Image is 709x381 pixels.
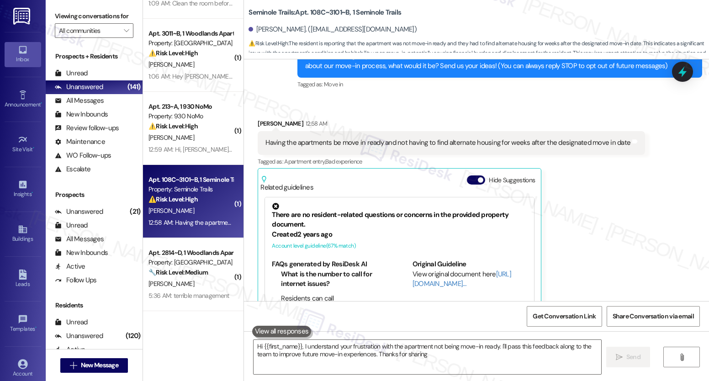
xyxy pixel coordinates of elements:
div: Related guidelines [260,175,313,192]
textarea: Hi {{first_name}}, I understand your frustration with the apartment not being move-in ready. I'll... [254,340,601,374]
div: Unanswered [55,207,103,217]
img: ResiDesk Logo [13,8,32,25]
span: Get Conversation Link [533,312,596,321]
i:  [678,354,685,361]
div: Apt. 3011~B, 1 Woodlands Apartments 721 [148,29,233,38]
span: Apartment entry , [284,158,325,165]
div: Apt. 2814~D, 1 Woodlands Apartments 721 [148,248,233,258]
b: FAQs generated by ResiDesk AI [272,259,367,269]
div: There are no resident-related questions or concerns in the provided property document. [272,203,527,230]
span: • [32,190,33,196]
span: : The resident is reporting that the apartment was not move-in ready and they had to find alterna... [249,39,709,68]
span: Share Conversation via email [613,312,694,321]
a: Inbox [5,42,41,67]
div: Property: Seminole Trails [148,185,233,194]
div: Property: [GEOGRAPHIC_DATA] [148,258,233,267]
div: Tagged as: [297,78,702,91]
div: WO Follow-ups [55,151,111,160]
div: Tagged as: [258,155,645,168]
strong: ⚠️ Risk Level: High [148,195,198,203]
i:  [70,362,77,369]
strong: ⚠️ Risk Level: High [148,49,198,57]
div: Prospects + Residents [46,52,143,61]
button: Send [606,347,651,367]
div: [PERSON_NAME]. ([EMAIL_ADDRESS][DOMAIN_NAME]) [249,25,417,34]
div: (120) [123,329,143,343]
span: Bad experience [325,158,362,165]
label: Viewing conversations for [55,9,133,23]
div: Active [55,345,85,355]
strong: ⚠️ Risk Level: High [148,122,198,130]
button: Get Conversation Link [527,306,602,327]
button: New Message [60,358,128,373]
a: Leads [5,267,41,291]
strong: ⚠️ Risk Level: High [249,40,288,47]
div: All Messages [55,234,104,244]
a: Account [5,356,41,381]
div: 5:36 AM: terrible management [148,291,229,300]
div: Property: [GEOGRAPHIC_DATA] [148,38,233,48]
li: Residents can call [PHONE_NUMBER] for assistance with internet issues. [281,294,386,323]
div: Prospects [46,190,143,200]
span: Move in [324,80,343,88]
div: (21) [127,205,143,219]
div: Review follow-ups [55,123,119,133]
div: Unread [55,317,88,327]
li: What is the number to call for internet issues? [281,270,386,289]
span: Send [626,352,640,362]
b: Seminole Trails: Apt. 108C~3101~B, 1 Seminole Trails [249,8,401,17]
div: Residents [46,301,143,310]
button: Share Conversation via email [607,306,700,327]
div: New Inbounds [55,110,108,119]
div: 12:58 AM [303,119,328,128]
div: Property: 930 NoMo [148,111,233,121]
span: • [33,145,34,151]
div: 12:59 AM: Hi, [PERSON_NAME]! Let residents know if there is a known issue with electricity not wo... [148,145,582,153]
i:  [616,354,623,361]
a: [URL][DOMAIN_NAME]… [413,270,511,288]
b: Original Guideline [413,259,466,269]
strong: 🔧 Risk Level: Medium [148,268,208,276]
span: [PERSON_NAME] [148,206,194,215]
a: Templates • [5,312,41,336]
a: Insights • [5,177,41,201]
div: Unread [55,69,88,78]
div: Escalate [55,164,90,174]
input: All communities [59,23,119,38]
span: [PERSON_NAME] [148,133,194,142]
div: All Messages [55,96,104,106]
div: Maintenance [55,137,105,147]
label: Hide Suggestions [489,175,535,185]
span: [PERSON_NAME] [148,280,194,288]
a: Site Visit • [5,132,41,157]
div: Account level guideline ( 67 % match) [272,241,527,251]
i:  [124,27,129,34]
div: New Inbounds [55,248,108,258]
span: [PERSON_NAME] [148,60,194,69]
div: Apt. 108C~3101~B, 1 Seminole Trails [148,175,233,185]
div: View original document here [413,270,527,289]
div: Created 2 years ago [272,230,527,239]
div: 12:58 AM: Having the apartments be move in ready and not having to find alternate housing for wee... [148,218,510,227]
div: Unanswered [55,331,103,341]
div: (141) [125,80,143,94]
span: • [41,100,42,106]
span: • [35,324,37,331]
div: Having the apartments be move in ready and not having to find alternate housing for weeks after t... [265,138,630,148]
div: Unread [55,221,88,230]
div: Active [55,262,85,271]
span: New Message [81,360,118,370]
div: Follow Ups [55,275,97,285]
div: Hi Ava! We're so glad you chose Seminole Trails! We would love to improve your move-in experience... [305,51,688,71]
div: Apt. 213~A, 1 930 NoMo [148,102,233,111]
div: Unanswered [55,82,103,92]
div: [PERSON_NAME] [258,119,645,132]
a: Buildings [5,222,41,246]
